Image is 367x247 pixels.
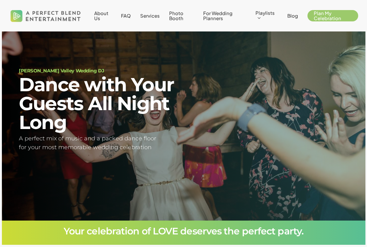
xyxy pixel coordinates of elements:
h2: Dance with Your Guests All Night Long [19,75,176,132]
a: Playlists [255,10,278,21]
span: FAQ [121,13,131,19]
a: For Wedding Planners [203,11,246,21]
span: Photo Booth [169,10,183,21]
span: About Us [94,10,108,21]
a: Services [140,13,160,18]
h3: Your celebration of LOVE deserves the perfect party. [19,227,348,236]
span: Services [140,13,160,19]
span: Blog [287,13,298,19]
a: Blog [287,13,298,18]
a: FAQ [121,13,131,18]
a: Photo Booth [169,11,194,21]
h1: [PERSON_NAME] Valley Wedding DJ [19,68,176,73]
a: About Us [94,11,112,21]
a: Plan My Celebration [307,11,358,21]
h5: A perfect mix of music and a packed dance floor for your most memorable wedding celebration [19,134,176,152]
span: For Wedding Planners [203,10,232,21]
span: Plan My Celebration [314,10,341,21]
span: Playlists [255,10,275,16]
img: A Perfect Blend Entertainment [9,4,83,27]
